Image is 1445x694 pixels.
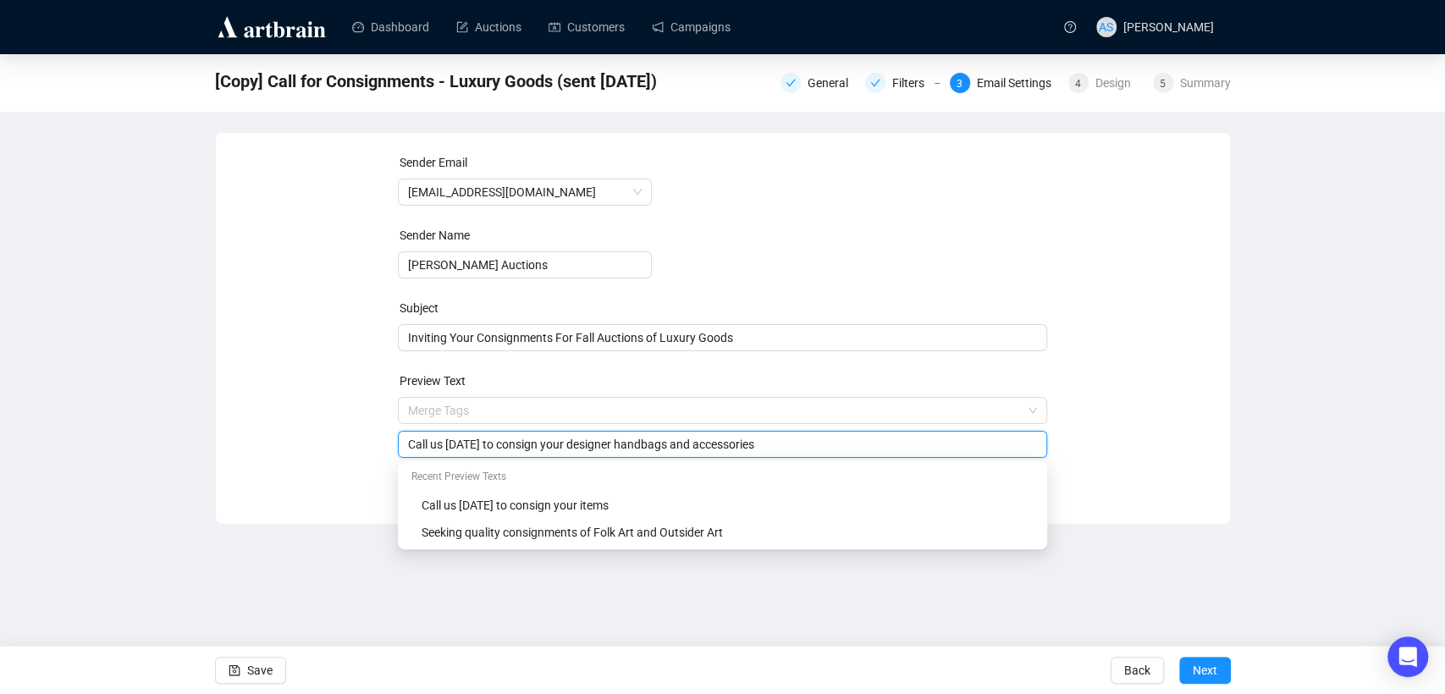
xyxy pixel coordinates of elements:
[1124,647,1150,694] span: Back
[1111,657,1164,684] button: Back
[400,156,467,169] label: Sender Email
[229,664,240,676] span: save
[1153,73,1231,93] div: 5Summary
[1123,20,1214,34] span: [PERSON_NAME]
[401,492,1044,519] div: Call us today to consign your items
[780,73,855,93] div: General
[1387,636,1428,677] div: Open Intercom Messenger
[977,73,1062,93] div: Email Settings
[808,73,858,93] div: General
[950,73,1058,93] div: 3Email Settings
[401,465,1044,492] div: Recent Preview Texts
[422,496,1034,515] div: Call us [DATE] to consign your items
[422,523,1034,542] div: Seeking quality consignments of Folk Art and Outsider Art
[1193,647,1217,694] span: Next
[652,5,731,49] a: Campaigns
[215,68,657,95] span: [Copy] Call for Consignments - Luxury Goods (sent July 2025)
[247,647,273,694] span: Save
[1179,657,1231,684] button: Next
[1068,73,1143,93] div: 4Design
[215,657,286,684] button: Save
[400,229,470,242] label: Sender Name
[1099,18,1113,36] span: AS
[786,78,796,88] span: check
[1160,78,1166,90] span: 5
[865,73,940,93] div: Filters
[401,519,1044,546] div: Seeking quality consignments of Folk Art and Outsider Art
[1180,73,1231,93] div: Summary
[1064,21,1076,33] span: question-circle
[400,372,1049,390] div: Preview Text
[1075,78,1081,90] span: 4
[215,14,328,41] img: logo
[870,78,880,88] span: check
[549,5,625,49] a: Customers
[892,73,935,93] div: Filters
[408,179,642,205] span: newsletter@brunkauctions.com
[456,5,521,49] a: Auctions
[1095,73,1141,93] div: Design
[400,299,1049,317] div: Subject
[352,5,429,49] a: Dashboard
[957,78,962,90] span: 3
